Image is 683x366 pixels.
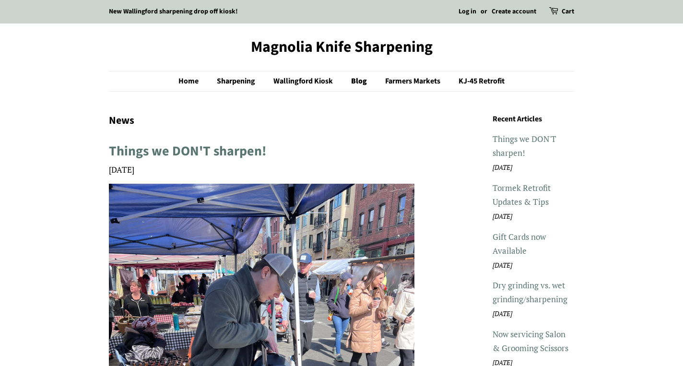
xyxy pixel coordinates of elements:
[344,71,377,91] a: Blog
[109,164,134,175] time: [DATE]
[178,71,208,91] a: Home
[493,212,512,221] em: [DATE]
[378,71,450,91] a: Farmers Markets
[493,113,574,126] h3: Recent Articles
[493,182,551,207] a: Tormek Retrofit Updates & Tips
[109,38,574,56] a: Magnolia Knife Sharpening
[492,7,536,16] a: Create account
[210,71,265,91] a: Sharpening
[493,280,567,305] a: Dry grinding vs. wet grinding/sharpening
[451,71,505,91] a: KJ-45 Retrofit
[109,142,267,161] a: Things we DON'T sharpen!
[109,7,238,16] a: New Wallingford sharpening drop off kiosk!
[493,329,568,354] a: Now servicing Salon & Grooming Scissors
[459,7,476,16] a: Log in
[493,231,546,256] a: Gift Cards now Available
[266,71,342,91] a: Wallingford Kiosk
[493,261,512,270] em: [DATE]
[493,309,512,318] em: [DATE]
[481,6,487,18] li: or
[493,163,512,172] em: [DATE]
[562,6,574,18] a: Cart
[493,133,556,158] a: Things we DON'T sharpen!
[109,113,414,128] h1: News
